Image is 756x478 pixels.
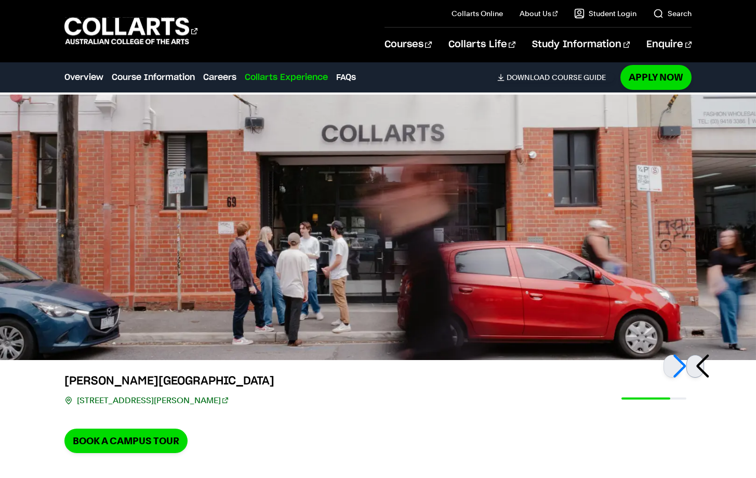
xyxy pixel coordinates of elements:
a: Enquire [646,28,692,62]
div: Go to homepage [64,16,197,46]
a: About Us [520,8,558,19]
a: Course Information [112,71,195,84]
a: Student Login [574,8,636,19]
h3: [PERSON_NAME][GEOGRAPHIC_DATA] [64,373,274,389]
a: Apply Now [620,65,692,89]
span: Download [507,73,550,82]
a: Collarts Online [452,8,503,19]
a: DownloadCourse Guide [497,73,614,82]
a: FAQs [336,71,356,84]
a: Study Information [532,28,630,62]
a: Courses [384,28,432,62]
a: Careers [203,71,236,84]
a: Search [653,8,692,19]
a: Book a Campus Tour [64,429,188,453]
a: [STREET_ADDRESS][PERSON_NAME] [77,393,228,408]
a: Overview [64,71,103,84]
a: Collarts Life [448,28,515,62]
a: Collarts Experience [245,71,328,84]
